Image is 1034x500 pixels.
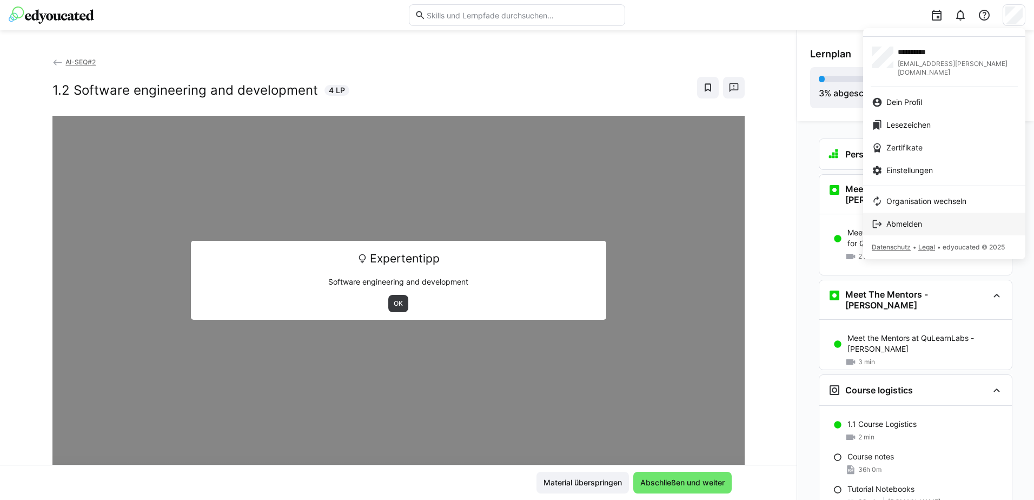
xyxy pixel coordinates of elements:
[886,120,931,130] span: Lesezeichen
[918,243,935,251] span: Legal
[886,196,966,207] span: Organisation wechseln
[872,243,911,251] span: Datenschutz
[886,97,922,108] span: Dein Profil
[898,60,1017,77] span: [EMAIL_ADDRESS][PERSON_NAME][DOMAIN_NAME]
[886,165,933,176] span: Einstellungen
[886,142,923,153] span: Zertifikate
[886,219,922,229] span: Abmelden
[937,243,940,251] span: •
[943,243,1005,251] span: edyoucated © 2025
[913,243,916,251] span: •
